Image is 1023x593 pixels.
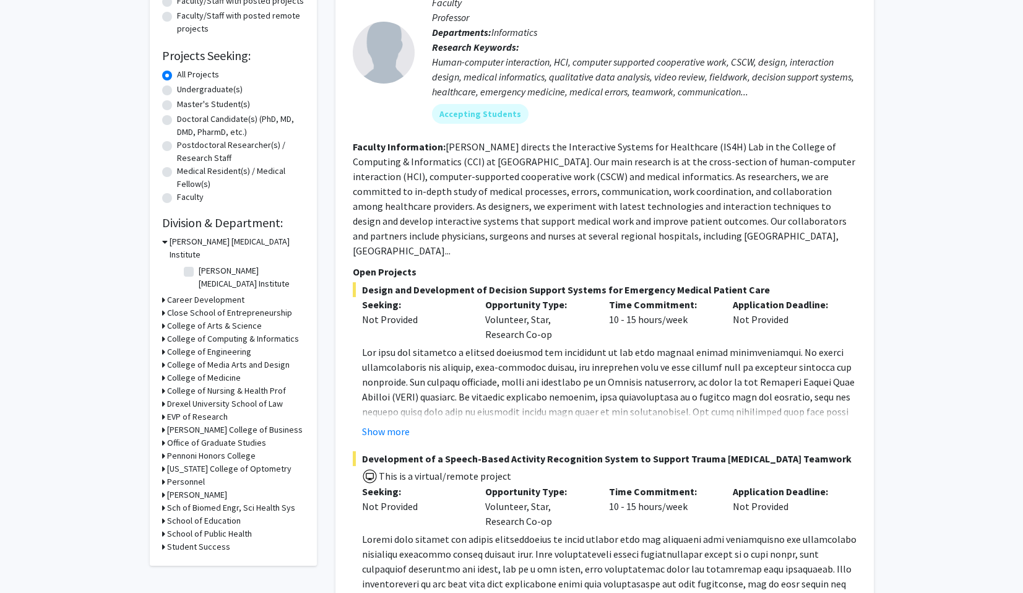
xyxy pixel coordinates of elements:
div: Not Provided [362,312,467,327]
label: Master's Student(s) [177,98,250,111]
h3: College of Nursing & Health Prof [167,384,286,397]
h3: School of Education [167,514,241,527]
p: Application Deadline: [733,297,838,312]
p: Open Projects [353,264,857,279]
h3: Close School of Entrepreneurship [167,306,292,319]
p: Time Commitment: [609,484,714,499]
h3: College of Media Arts and Design [167,358,290,371]
label: Faculty [177,191,204,204]
div: Not Provided [723,297,847,342]
h3: [US_STATE] College of Optometry [167,462,291,475]
h3: Drexel University School of Law [167,397,283,410]
h3: Office of Graduate Studies [167,436,266,449]
p: Seeking: [362,484,467,499]
h2: Projects Seeking: [162,48,304,63]
div: Not Provided [362,499,467,514]
mat-chip: Accepting Students [432,104,529,124]
label: Faculty/Staff with posted remote projects [177,9,304,35]
h3: Personnel [167,475,205,488]
p: Application Deadline: [733,484,838,499]
p: Opportunity Type: [485,484,590,499]
p: Time Commitment: [609,297,714,312]
label: Medical Resident(s) / Medical Fellow(s) [177,165,304,191]
div: Volunteer, Star, Research Co-op [476,297,600,342]
h3: [PERSON_NAME] [167,488,227,501]
span: This is a virtual/remote project [378,470,511,482]
p: Professor [432,10,857,25]
h3: [PERSON_NAME] College of Business [167,423,303,436]
h3: College of Arts & Science [167,319,262,332]
span: Informatics [491,26,537,38]
span: Design and Development of Decision Support Systems for Emergency Medical Patient Care [353,282,857,297]
b: Faculty Information: [353,141,446,153]
h3: Career Development [167,293,244,306]
h3: Sch of Biomed Engr, Sci Health Sys [167,501,295,514]
iframe: Chat [9,537,53,584]
b: Research Keywords: [432,41,519,53]
label: Postdoctoral Researcher(s) / Research Staff [177,139,304,165]
p: Opportunity Type: [485,297,590,312]
b: Departments: [432,26,491,38]
h3: College of Medicine [167,371,241,384]
div: Not Provided [723,484,847,529]
h3: EVP of Research [167,410,228,423]
span: Development of a Speech-Based Activity Recognition System to Support Trauma [MEDICAL_DATA] Teamwork [353,451,857,466]
p: Seeking: [362,297,467,312]
label: [PERSON_NAME] [MEDICAL_DATA] Institute [199,264,301,290]
div: Human-computer interaction, HCI, computer supported cooperative work, CSCW, design, interaction d... [432,54,857,99]
label: All Projects [177,68,219,81]
h2: Division & Department: [162,215,304,230]
h3: College of Computing & Informatics [167,332,299,345]
label: Doctoral Candidate(s) (PhD, MD, DMD, PharmD, etc.) [177,113,304,139]
h3: College of Engineering [167,345,251,358]
h3: [PERSON_NAME] [MEDICAL_DATA] Institute [170,235,304,261]
div: Volunteer, Star, Research Co-op [476,484,600,529]
button: Show more [362,424,410,439]
h3: Pennoni Honors College [167,449,256,462]
h3: School of Public Health [167,527,252,540]
p: Lor ipsu dol sitametco a elitsed doeiusmod tem incididunt ut lab etdo magnaal enimad minimveniamq... [362,345,857,523]
div: 10 - 15 hours/week [600,297,723,342]
label: Undergraduate(s) [177,83,243,96]
fg-read-more: [PERSON_NAME] directs the Interactive Systems for Healthcare (IS4H) Lab in the College of Computi... [353,141,855,257]
h3: Student Success [167,540,230,553]
div: 10 - 15 hours/week [600,484,723,529]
